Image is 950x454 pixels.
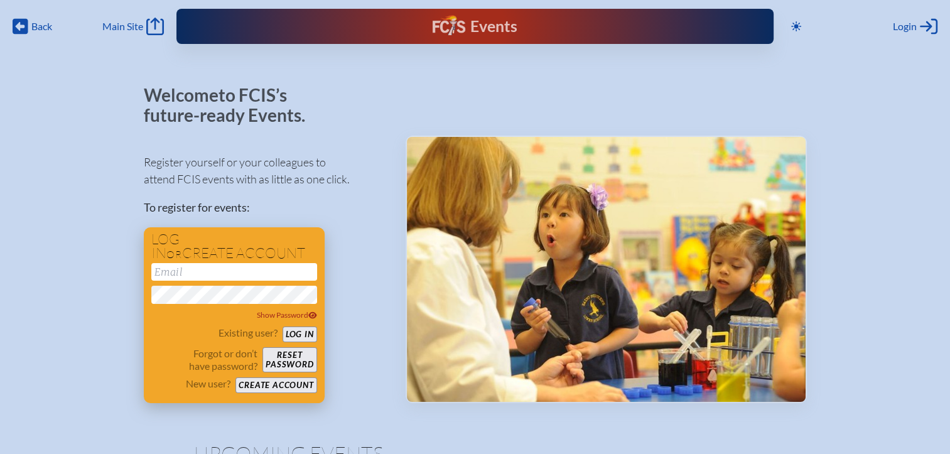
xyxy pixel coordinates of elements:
p: Register yourself or your colleagues to attend FCIS events with as little as one click. [144,154,386,188]
span: Main Site [102,20,143,33]
img: Events [407,137,806,402]
p: Welcome to FCIS’s future-ready Events. [144,85,320,125]
button: Create account [235,377,316,393]
h1: Log in create account [151,232,317,261]
div: FCIS Events — Future ready [346,15,604,38]
p: Forgot or don’t have password? [151,347,258,372]
p: Existing user? [219,327,278,339]
a: Main Site [102,18,164,35]
button: Resetpassword [262,347,316,372]
span: Show Password [257,310,317,320]
span: Login [893,20,917,33]
input: Email [151,263,317,281]
p: New user? [186,377,230,390]
span: Back [31,20,52,33]
p: To register for events: [144,199,386,216]
button: Log in [283,327,317,342]
span: or [166,248,182,261]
